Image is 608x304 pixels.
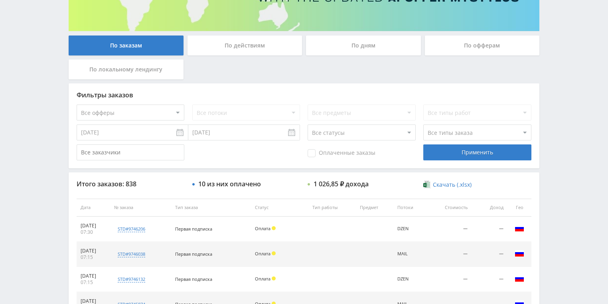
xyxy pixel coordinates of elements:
[175,251,212,257] span: Первая подписка
[472,267,507,292] td: —
[423,144,531,160] div: Применить
[251,199,308,217] th: Статус
[198,180,261,188] div: 10 из них оплачено
[308,199,356,217] th: Тип работы
[507,199,531,217] th: Гео
[356,199,393,217] th: Предмет
[81,273,106,279] div: [DATE]
[308,149,375,157] span: Оплаченные заказы
[81,223,106,229] div: [DATE]
[77,199,110,217] th: Дата
[77,180,184,188] div: Итого заказов: 838
[255,251,270,257] span: Оплата
[272,226,276,230] span: Холд
[472,242,507,267] td: —
[306,36,421,55] div: По дням
[472,217,507,242] td: —
[175,226,212,232] span: Первая подписка
[428,217,472,242] td: —
[397,226,424,231] div: DZEN
[397,251,424,257] div: MAIL
[472,199,507,217] th: Доход
[188,36,302,55] div: По действиям
[255,276,270,282] span: Оплата
[81,254,106,261] div: 07:15
[425,36,540,55] div: По офферам
[433,182,472,188] span: Скачать (.xlsx)
[81,248,106,254] div: [DATE]
[428,242,472,267] td: —
[77,144,184,160] input: Все заказчики
[314,180,369,188] div: 1 026,85 ₽ дохода
[81,279,106,286] div: 07:15
[175,276,212,282] span: Первая подписка
[118,226,145,232] div: std#9746206
[118,276,145,282] div: std#9746132
[393,199,428,217] th: Потоки
[110,199,171,217] th: № заказа
[397,276,424,282] div: DZEN
[515,223,524,233] img: rus.png
[423,181,471,189] a: Скачать (.xlsx)
[272,251,276,255] span: Холд
[69,59,184,79] div: По локальному лендингу
[423,180,430,188] img: xlsx
[118,251,145,257] div: std#9746038
[255,225,270,231] span: Оплата
[428,267,472,292] td: —
[428,199,472,217] th: Стоимость
[81,229,106,235] div: 07:30
[272,276,276,280] span: Холд
[69,36,184,55] div: По заказам
[77,91,531,99] div: Фильтры заказов
[515,274,524,283] img: rus.png
[515,249,524,258] img: rus.png
[171,199,251,217] th: Тип заказа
